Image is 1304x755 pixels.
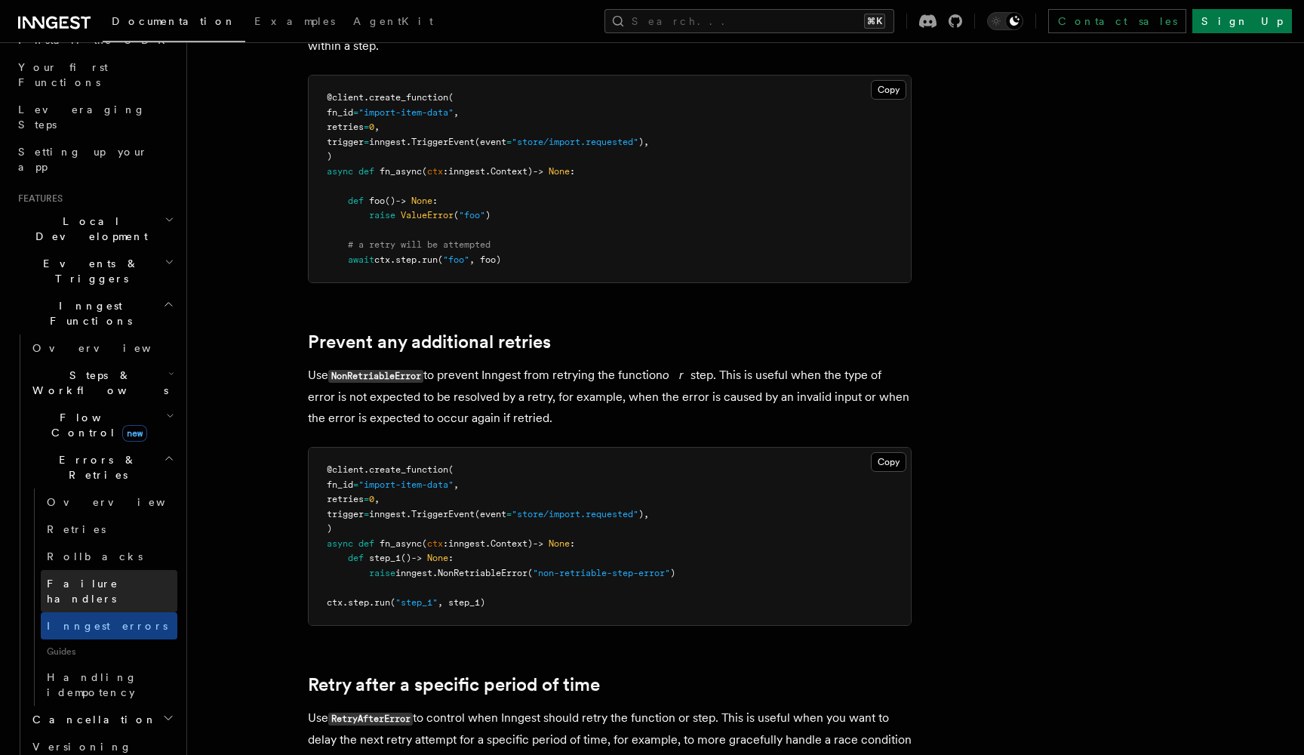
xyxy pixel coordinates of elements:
[506,137,512,147] span: =
[26,410,166,440] span: Flow Control
[395,568,432,578] span: inngest
[570,538,575,549] span: :
[549,166,570,177] span: None
[427,553,448,563] span: None
[41,570,177,612] a: Failure handlers
[422,538,427,549] span: (
[12,96,177,138] a: Leveraging Steps
[491,166,533,177] span: Context)
[380,538,422,549] span: fn_async
[506,509,512,519] span: =
[348,597,369,608] span: step
[1192,9,1292,33] a: Sign Up
[32,342,188,354] span: Overview
[369,509,411,519] span: inngest.
[327,137,364,147] span: trigger
[47,620,168,632] span: Inngest errors
[353,15,433,27] span: AgentKit
[327,538,353,549] span: async
[26,488,177,706] div: Errors & Retries
[549,538,570,549] span: None
[438,568,527,578] span: NonRetriableError
[395,597,438,608] span: "step_1"
[348,196,364,206] span: def
[47,578,118,605] span: Failure handlers
[448,166,485,177] span: inngest
[369,92,448,103] span: create_function
[327,494,364,504] span: retries
[448,464,454,475] span: (
[328,713,413,726] code: RetryAfterError
[459,210,485,220] span: "foo"
[369,122,374,132] span: 0
[374,597,390,608] span: run
[570,166,575,177] span: :
[438,254,443,265] span: (
[533,166,543,177] span: ->
[411,509,475,519] span: TriggerEvent
[438,597,485,608] span: , step_1)
[427,538,443,549] span: ctx
[12,256,165,286] span: Events & Triggers
[12,292,177,334] button: Inngest Functions
[475,509,506,519] span: (event
[485,166,491,177] span: .
[432,196,438,206] span: :
[369,553,401,563] span: step_1
[103,5,245,42] a: Documentation
[327,107,353,118] span: fn_id
[358,107,454,118] span: "import-item-data"
[401,553,411,563] span: ()
[401,210,454,220] span: ValueError
[369,494,374,504] span: 0
[327,479,353,490] span: fn_id
[26,706,177,733] button: Cancellation
[358,166,374,177] span: def
[411,196,432,206] span: None
[47,523,106,535] span: Retries
[448,553,454,563] span: :
[443,254,469,265] span: "foo"
[327,151,332,162] span: )
[604,9,894,33] button: Search...⌘K
[41,516,177,543] a: Retries
[527,568,533,578] span: (
[308,674,600,695] a: Retry after a specific period of time
[47,550,143,562] span: Rollbacks
[41,543,177,570] a: Rollbacks
[443,538,448,549] span: :
[41,664,177,706] a: Handling idempotency
[364,137,369,147] span: =
[491,538,533,549] span: Context)
[385,196,395,206] span: ()
[353,107,358,118] span: =
[245,5,344,41] a: Examples
[374,254,390,265] span: ctx
[475,137,506,147] span: (event
[327,122,364,132] span: retries
[369,464,448,475] span: create_function
[12,54,177,96] a: Your first Functions
[864,14,885,29] kbd: ⌘K
[454,479,459,490] span: ,
[369,137,411,147] span: inngest.
[41,488,177,516] a: Overview
[533,568,670,578] span: "non-retriable-step-error"
[670,568,675,578] span: )
[380,166,422,177] span: fn_async
[47,496,202,508] span: Overview
[512,509,638,519] span: "store/import.requested"
[327,464,364,475] span: @client
[122,425,147,442] span: new
[369,597,374,608] span: .
[327,509,364,519] span: trigger
[348,553,364,563] span: def
[638,509,649,519] span: ),
[254,15,335,27] span: Examples
[364,494,369,504] span: =
[364,509,369,519] span: =
[427,166,443,177] span: ctx
[26,334,177,362] a: Overview
[448,538,485,549] span: inngest
[395,254,417,265] span: step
